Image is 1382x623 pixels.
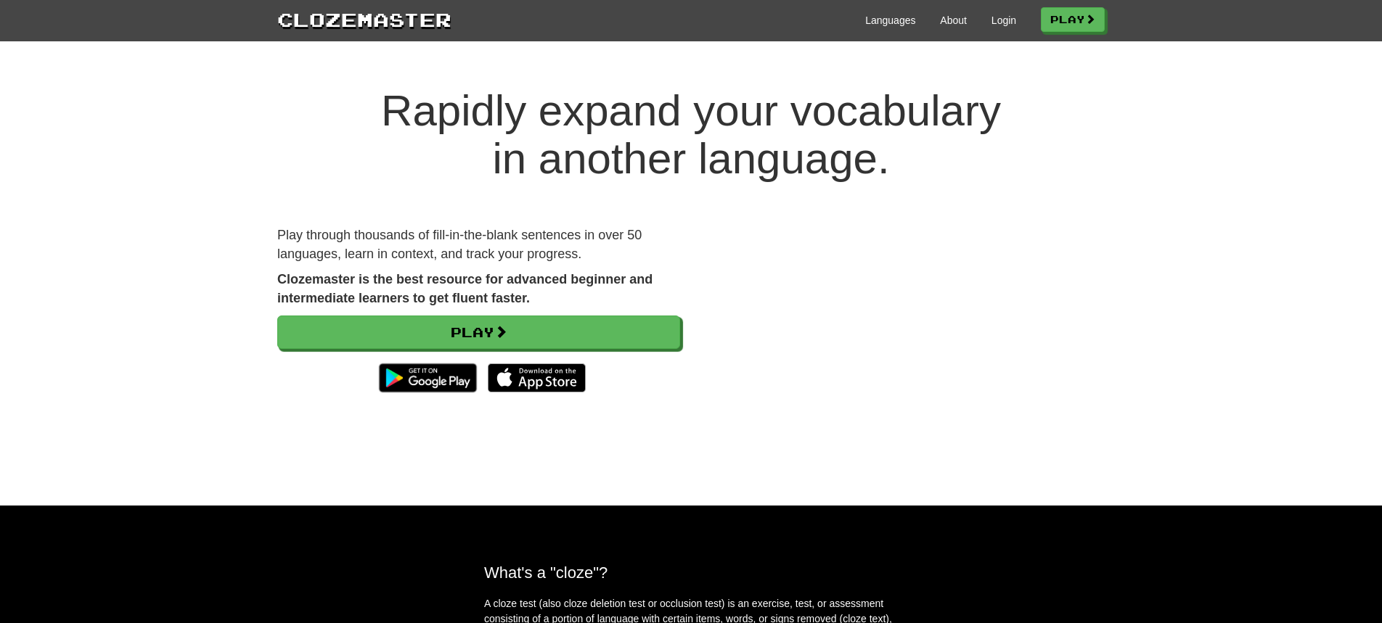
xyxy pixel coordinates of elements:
img: Get it on Google Play [372,356,484,400]
a: Login [991,13,1016,28]
strong: Clozemaster is the best resource for advanced beginner and intermediate learners to get fluent fa... [277,272,653,305]
img: Download_on_the_App_Store_Badge_US-UK_135x40-25178aeef6eb6b83b96f5f2d004eda3bffbb37122de64afbaef7... [488,363,586,392]
p: Play through thousands of fill-in-the-blank sentences in over 50 languages, learn in context, and... [277,226,680,263]
a: Clozemaster [277,6,451,33]
h2: What's a "cloze"? [484,564,898,582]
a: Play [277,315,680,349]
a: Languages [865,13,915,28]
a: Play [1041,7,1105,32]
a: About [940,13,967,28]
